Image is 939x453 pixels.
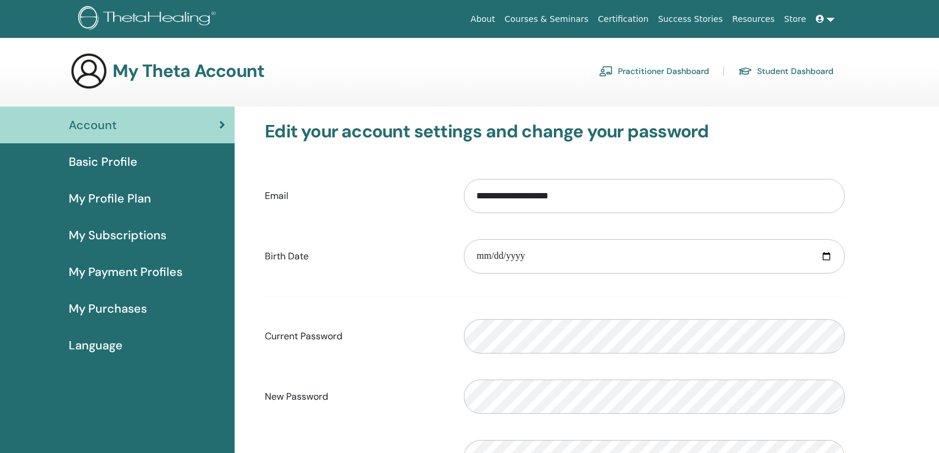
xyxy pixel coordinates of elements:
[256,245,455,268] label: Birth Date
[69,116,117,134] span: Account
[728,8,780,30] a: Resources
[69,189,151,207] span: My Profile Plan
[500,8,594,30] a: Courses & Seminars
[78,6,220,33] img: logo.png
[593,8,653,30] a: Certification
[466,8,499,30] a: About
[69,226,166,244] span: My Subscriptions
[738,62,834,81] a: Student Dashboard
[69,336,123,354] span: Language
[256,185,455,207] label: Email
[70,52,108,90] img: generic-user-icon.jpg
[256,325,455,348] label: Current Password
[69,263,182,281] span: My Payment Profiles
[599,62,709,81] a: Practitioner Dashboard
[256,385,455,408] label: New Password
[69,153,137,171] span: Basic Profile
[265,121,845,142] h3: Edit your account settings and change your password
[738,66,752,76] img: graduation-cap.svg
[599,66,613,76] img: chalkboard-teacher.svg
[653,8,728,30] a: Success Stories
[69,300,147,317] span: My Purchases
[780,8,811,30] a: Store
[113,60,264,82] h3: My Theta Account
